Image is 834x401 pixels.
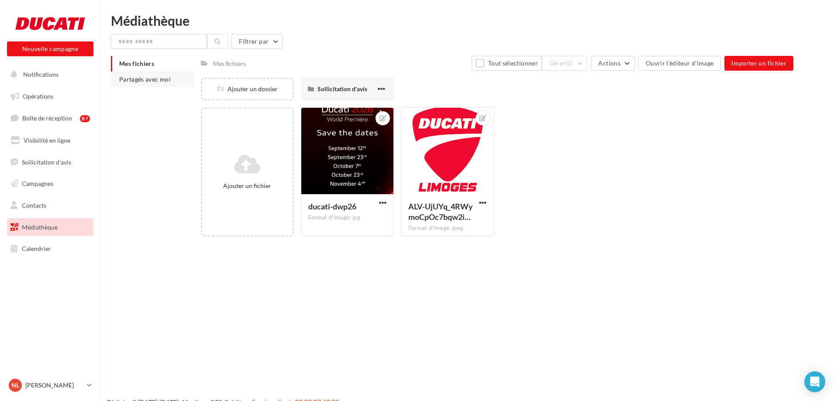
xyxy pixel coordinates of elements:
[731,59,786,67] span: Importer un fichier
[408,202,473,222] span: ALV-UjUYq_4RWymoCpOc7bqw2iUWWTmzoNkPL_PQjwwIE9SWEb2MGIZH
[5,196,95,215] a: Contacts
[724,56,793,71] button: Importer un fichier
[7,41,93,56] button: Nouvelle campagne
[119,75,171,83] span: Partagés avec moi
[638,56,721,71] button: Ouvrir l'éditeur d'image
[5,65,92,84] button: Notifications
[5,109,95,127] a: Boîte de réception87
[22,114,72,122] span: Boîte de réception
[11,381,19,390] span: NL
[5,131,95,150] a: Visibilité en ligne
[542,56,588,71] button: Gérer(0)
[202,85,293,93] div: Ajouter un dossier
[111,14,824,27] div: Médiathèque
[206,182,289,190] div: Ajouter un fichier
[22,223,58,231] span: Médiathèque
[22,202,46,209] span: Contacts
[408,224,486,232] div: Format d'image: jpeg
[25,381,83,390] p: [PERSON_NAME]
[22,158,71,165] span: Sollicitation d'avis
[80,115,90,122] div: 87
[5,240,95,258] a: Calendrier
[5,87,95,106] a: Opérations
[308,202,356,211] span: ducati-dwp26
[472,56,541,71] button: Tout sélectionner
[591,56,634,71] button: Actions
[804,371,825,392] div: Open Intercom Messenger
[566,60,573,67] span: (0)
[5,175,95,193] a: Campagnes
[7,377,93,394] a: NL [PERSON_NAME]
[231,34,283,49] button: Filtrer par
[24,137,70,144] span: Visibilité en ligne
[308,214,386,222] div: Format d'image: jpg
[23,93,53,100] span: Opérations
[5,218,95,236] a: Médiathèque
[22,180,53,187] span: Campagnes
[22,245,51,252] span: Calendrier
[317,85,367,93] span: Sollicitation d'avis
[23,71,59,78] span: Notifications
[5,153,95,171] a: Sollicitation d'avis
[213,59,246,68] div: Mes fichiers
[119,60,154,67] span: Mes fichiers
[598,59,620,67] span: Actions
